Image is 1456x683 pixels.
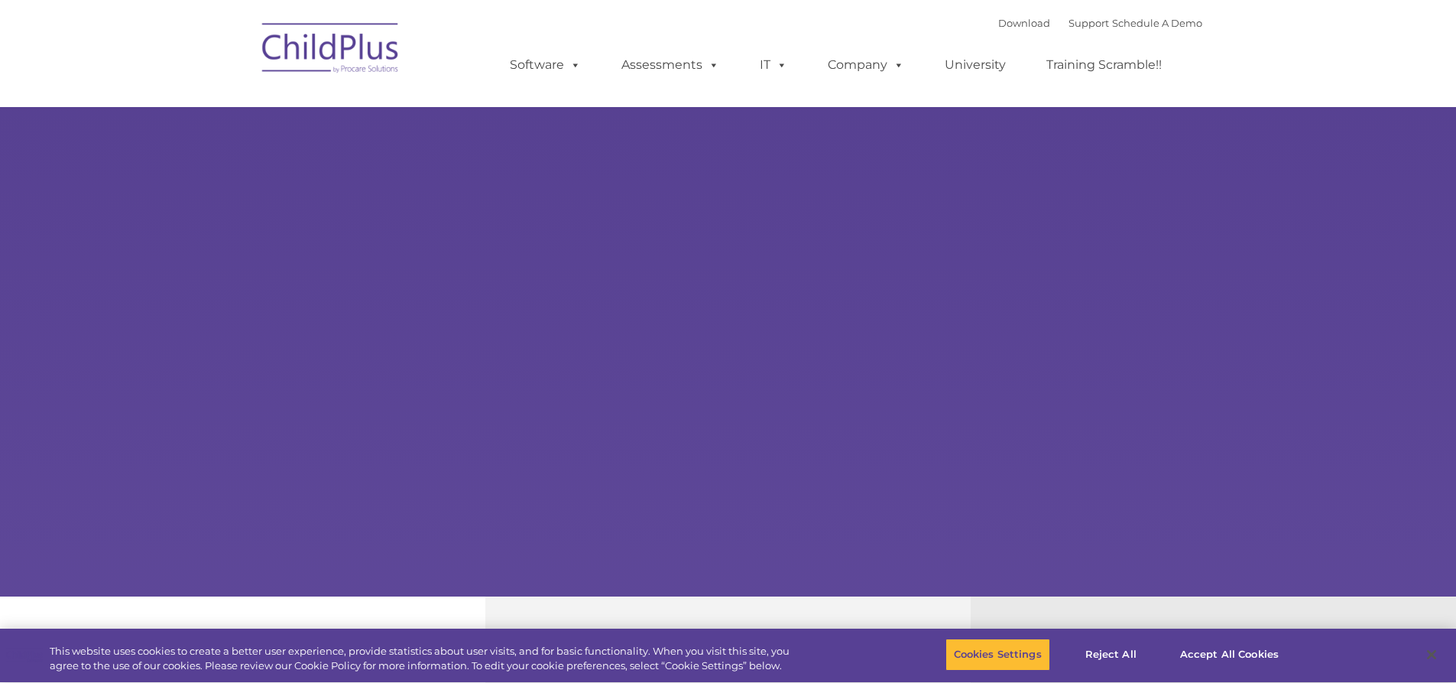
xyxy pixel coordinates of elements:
a: University [929,50,1021,80]
a: Support [1068,17,1109,29]
a: IT [744,50,803,80]
a: Training Scramble!! [1031,50,1177,80]
a: Schedule A Demo [1112,17,1202,29]
button: Reject All [1063,639,1159,671]
a: Download [998,17,1050,29]
div: This website uses cookies to create a better user experience, provide statistics about user visit... [50,644,801,674]
button: Close [1415,638,1448,672]
a: Assessments [606,50,734,80]
button: Accept All Cookies [1172,639,1287,671]
a: Company [812,50,919,80]
a: Software [495,50,596,80]
button: Cookies Settings [945,639,1050,671]
img: ChildPlus by Procare Solutions [255,12,407,89]
font: | [998,17,1202,29]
